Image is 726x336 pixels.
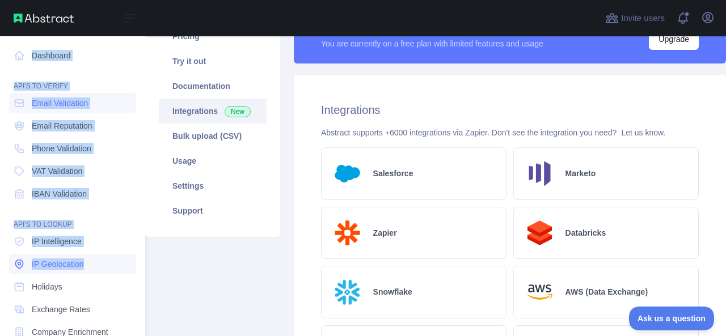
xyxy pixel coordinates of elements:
a: VAT Validation [9,161,136,181]
h2: Snowflake [373,286,412,297]
a: IBAN Validation [9,184,136,204]
a: Holidays [9,277,136,297]
h2: Marketo [565,168,596,179]
img: Logo [523,216,556,250]
span: IBAN Validation [32,188,87,199]
a: Try it out [159,49,267,74]
span: Holidays [32,281,62,292]
span: Email Validation [32,97,88,109]
span: IP Geolocation [32,258,84,270]
span: Email Reputation [32,120,92,131]
button: Upgrade [649,28,699,50]
h2: Integrations [321,102,699,118]
a: Settings [159,173,267,198]
div: Abstract supports +6000 integrations via Zapier. Don't see the integration you need? [321,127,699,138]
iframe: Toggle Customer Support [629,307,715,330]
a: Let us know. [621,128,665,137]
div: API'S TO LOOKUP [9,206,136,229]
a: Email Validation [9,93,136,113]
a: Support [159,198,267,223]
a: Documentation [159,74,267,99]
img: Abstract API [14,14,74,23]
a: Dashboard [9,45,136,66]
span: IP Intelligence [32,236,82,247]
a: IP Geolocation [9,254,136,274]
span: Exchange Rates [32,304,90,315]
h2: Salesforce [373,168,413,179]
span: Phone Validation [32,143,91,154]
h2: Databricks [565,227,606,239]
img: Logo [523,275,556,309]
span: Invite users [621,12,665,25]
div: You are currently on a free plan with limited features and usage [321,38,543,49]
span: VAT Validation [32,165,82,177]
span: New [225,106,251,117]
a: Phone Validation [9,138,136,159]
a: Bulk upload (CSV) [159,124,267,148]
img: Logo [331,216,364,250]
a: Integrations New [159,99,267,124]
a: Pricing [159,24,267,49]
a: Exchange Rates [9,299,136,320]
img: Logo [331,157,364,190]
div: API'S TO VERIFY [9,68,136,91]
h2: Zapier [373,227,397,239]
img: Logo [523,157,556,190]
button: Invite users [603,9,667,27]
a: Email Reputation [9,116,136,136]
a: IP Intelligence [9,231,136,252]
img: Logo [331,275,364,309]
a: Usage [159,148,267,173]
h2: AWS (Data Exchange) [565,286,648,297]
